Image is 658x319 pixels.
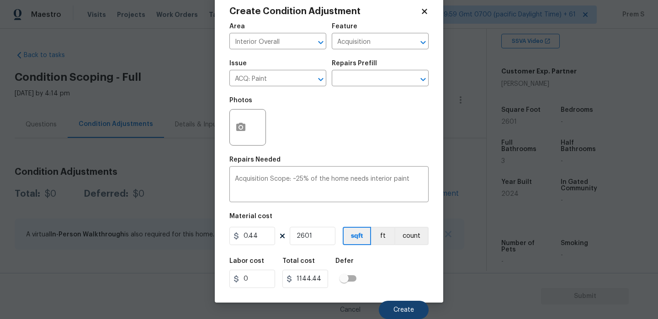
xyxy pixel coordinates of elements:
[371,227,394,245] button: ft
[394,227,429,245] button: count
[229,60,247,67] h5: Issue
[314,36,327,49] button: Open
[393,307,414,314] span: Create
[314,73,327,86] button: Open
[332,23,357,30] h5: Feature
[229,23,245,30] h5: Area
[335,258,354,264] h5: Defer
[379,301,429,319] button: Create
[229,213,272,220] h5: Material cost
[229,258,264,264] h5: Labor cost
[229,97,252,104] h5: Photos
[282,258,315,264] h5: Total cost
[343,227,371,245] button: sqft
[332,60,377,67] h5: Repairs Prefill
[235,176,423,195] textarea: Acquisition Scope: ~25% of the home needs interior paint
[229,7,420,16] h2: Create Condition Adjustment
[325,301,375,319] button: Cancel
[417,73,430,86] button: Open
[340,307,361,314] span: Cancel
[229,157,281,163] h5: Repairs Needed
[417,36,430,49] button: Open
